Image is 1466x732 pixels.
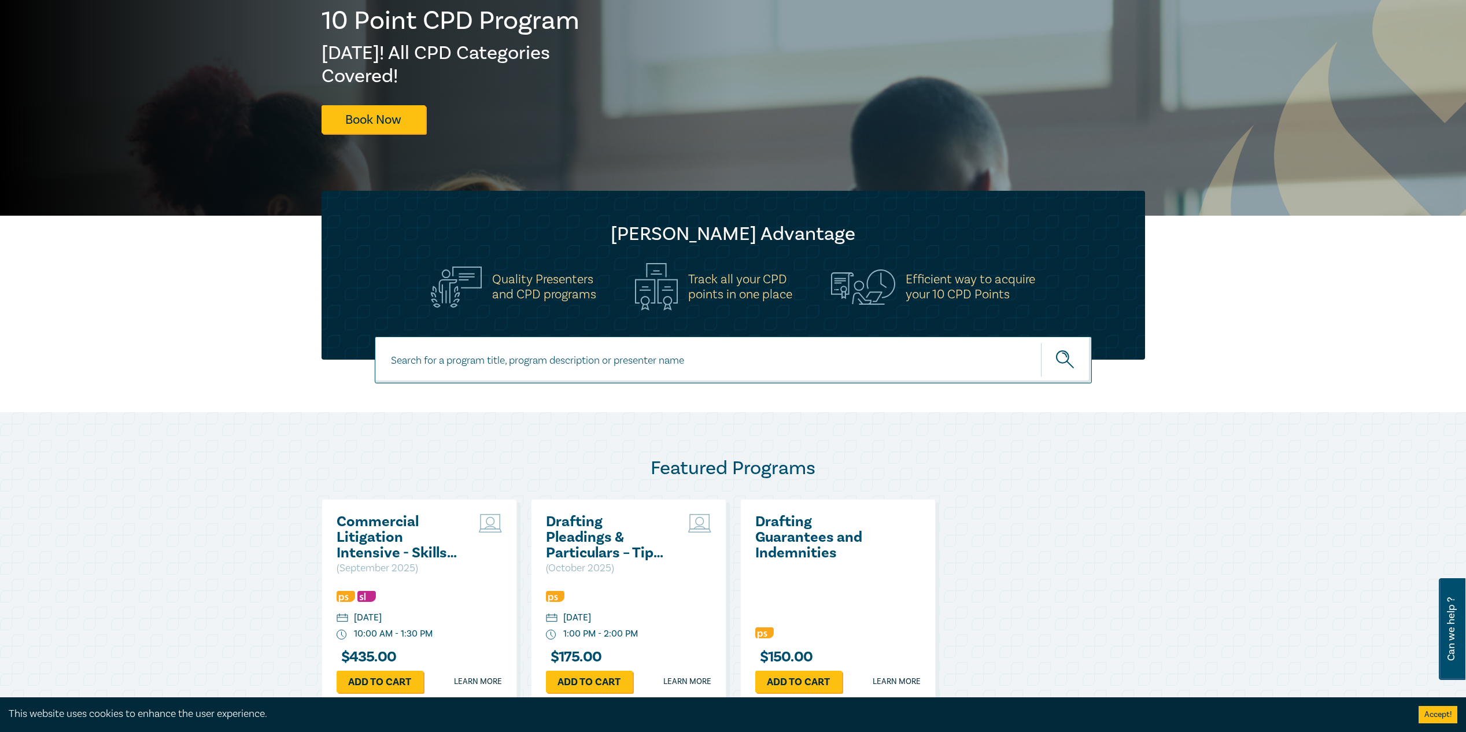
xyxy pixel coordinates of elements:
[322,105,426,134] a: Book Now
[688,514,711,533] img: Live Stream
[873,676,921,687] a: Learn more
[337,591,355,602] img: Professional Skills
[9,707,1401,722] div: This website uses cookies to enhance the user experience.
[755,627,774,638] img: Professional Skills
[688,272,792,302] h5: Track all your CPD points in one place
[322,457,1145,480] h2: Featured Programs
[354,627,433,641] div: 10:00 AM - 1:30 PM
[492,272,596,302] h5: Quality Presenters and CPD programs
[345,223,1122,246] h2: [PERSON_NAME] Advantage
[337,514,461,561] a: Commercial Litigation Intensive - Skills and Strategies for Success in Commercial Disputes
[831,269,895,304] img: Efficient way to acquire<br>your 10 CPD Points
[563,611,591,624] div: [DATE]
[563,627,638,641] div: 1:00 PM - 2:00 PM
[337,613,348,624] img: calendar
[322,6,581,36] h1: 10 Point CPD Program
[1419,706,1457,723] button: Accept cookies
[546,630,556,640] img: watch
[337,561,461,576] p: ( September 2025 )
[663,676,711,687] a: Learn more
[354,611,382,624] div: [DATE]
[375,337,1092,383] input: Search for a program title, program description or presenter name
[546,649,602,665] h3: $ 175.00
[337,630,347,640] img: watch
[755,649,813,665] h3: $ 150.00
[454,676,502,687] a: Learn more
[755,514,880,561] a: Drafting Guarantees and Indemnities
[479,514,502,533] img: Live Stream
[322,42,581,88] h2: [DATE]! All CPD Categories Covered!
[1446,585,1457,673] span: Can we help ?
[546,514,670,561] a: Drafting Pleadings & Particulars – Tips & Traps
[546,671,633,693] a: Add to cart
[906,272,1035,302] h5: Efficient way to acquire your 10 CPD Points
[357,591,376,602] img: Substantive Law
[755,671,842,693] a: Add to cart
[431,267,482,308] img: Quality Presenters<br>and CPD programs
[546,613,557,624] img: calendar
[635,263,678,310] img: Track all your CPD<br>points in one place
[337,649,397,665] h3: $ 435.00
[546,561,670,576] p: ( October 2025 )
[546,591,564,602] img: Professional Skills
[337,671,423,693] a: Add to cart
